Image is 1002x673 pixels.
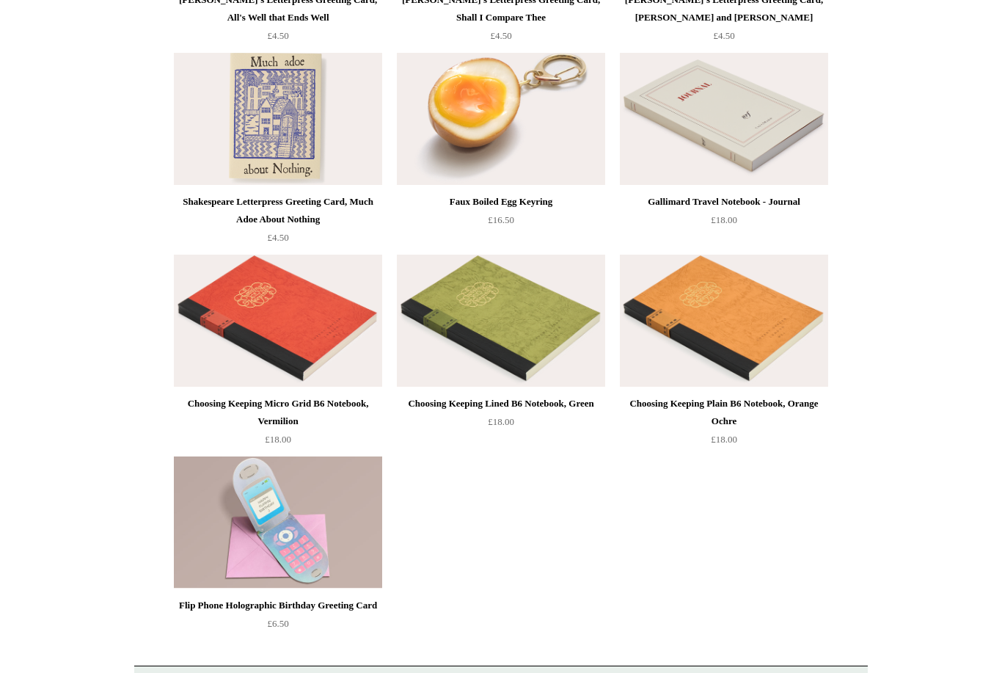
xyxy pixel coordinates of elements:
[267,618,288,629] span: £6.50
[174,456,382,589] a: Flip Phone Holographic Birthday Greeting Card Flip Phone Holographic Birthday Greeting Card
[174,456,382,589] img: Flip Phone Holographic Birthday Greeting Card
[178,395,379,430] div: Choosing Keeping Micro Grid B6 Notebook, Vermilion
[711,214,737,225] span: £18.00
[623,193,824,211] div: Gallimard Travel Notebook - Journal
[174,395,382,455] a: Choosing Keeping Micro Grid B6 Notebook, Vermilion £18.00
[397,53,605,185] a: Faux Boiled Egg Keyring Faux Boiled Egg Keyring
[488,416,514,427] span: £18.00
[174,53,382,185] img: Shakespeare Letterpress Greeting Card, Much Adoe About Nothing
[620,395,828,455] a: Choosing Keeping Plain B6 Notebook, Orange Ochre £18.00
[623,395,824,430] div: Choosing Keeping Plain B6 Notebook, Orange Ochre
[265,434,291,445] span: £18.00
[397,53,605,185] img: Faux Boiled Egg Keyring
[488,214,514,225] span: £16.50
[174,255,382,387] img: Choosing Keeping Micro Grid B6 Notebook, Vermilion
[401,395,601,412] div: Choosing Keeping Lined B6 Notebook, Green
[174,53,382,185] a: Shakespeare Letterpress Greeting Card, Much Adoe About Nothing Shakespeare Letterpress Greeting C...
[174,193,382,253] a: Shakespeare Letterpress Greeting Card, Much Adoe About Nothing £4.50
[713,30,734,41] span: £4.50
[711,434,737,445] span: £18.00
[174,255,382,387] a: Choosing Keeping Micro Grid B6 Notebook, Vermilion Choosing Keeping Micro Grid B6 Notebook, Vermi...
[174,597,382,657] a: Flip Phone Holographic Birthday Greeting Card £6.50
[397,193,605,253] a: Faux Boiled Egg Keyring £16.50
[620,255,828,387] img: Choosing Keeping Plain B6 Notebook, Orange Ochre
[397,255,605,387] img: Choosing Keeping Lined B6 Notebook, Green
[490,30,511,41] span: £4.50
[620,53,828,185] a: Gallimard Travel Notebook - Journal Gallimard Travel Notebook - Journal
[397,395,605,455] a: Choosing Keeping Lined B6 Notebook, Green £18.00
[401,193,601,211] div: Faux Boiled Egg Keyring
[178,193,379,228] div: Shakespeare Letterpress Greeting Card, Much Adoe About Nothing
[397,255,605,387] a: Choosing Keeping Lined B6 Notebook, Green Choosing Keeping Lined B6 Notebook, Green
[620,255,828,387] a: Choosing Keeping Plain B6 Notebook, Orange Ochre Choosing Keeping Plain B6 Notebook, Orange Ochre
[178,597,379,614] div: Flip Phone Holographic Birthday Greeting Card
[267,232,288,243] span: £4.50
[620,53,828,185] img: Gallimard Travel Notebook - Journal
[620,193,828,253] a: Gallimard Travel Notebook - Journal £18.00
[267,30,288,41] span: £4.50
